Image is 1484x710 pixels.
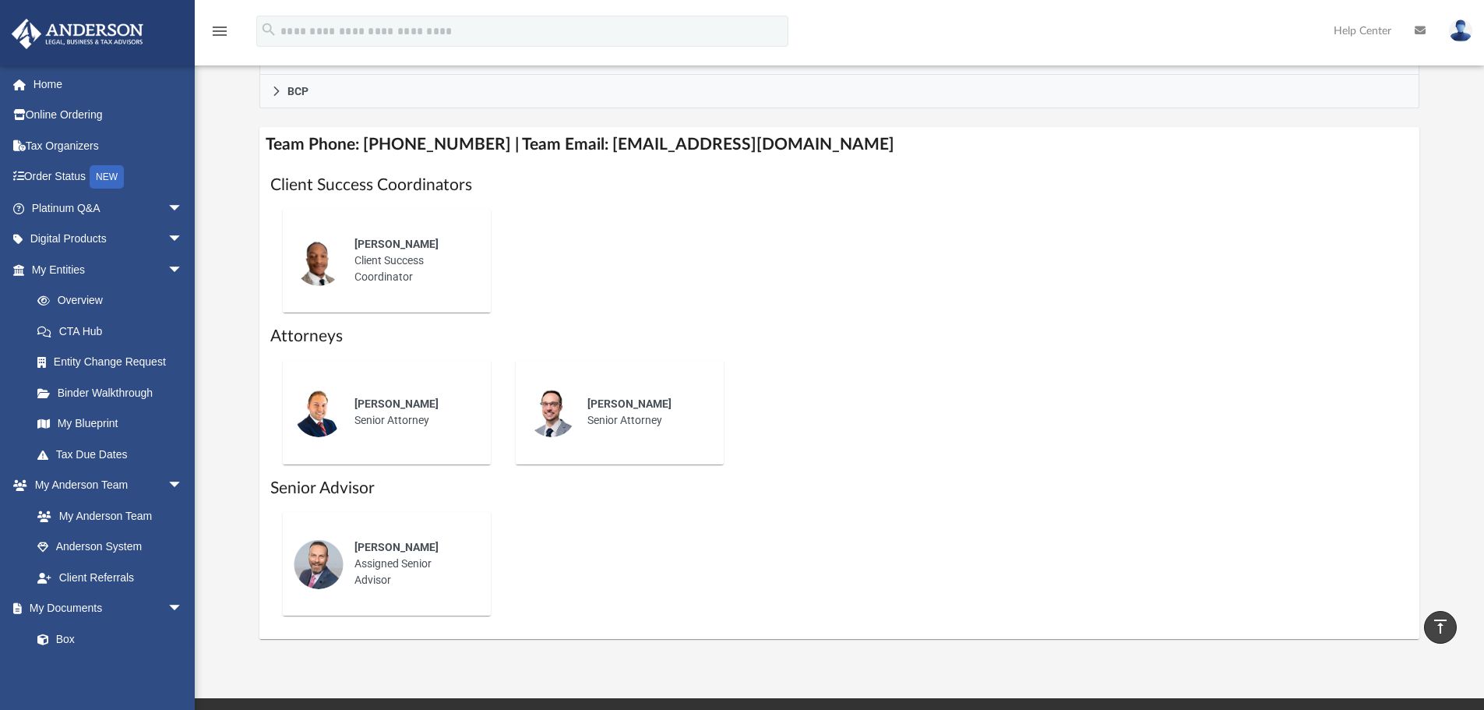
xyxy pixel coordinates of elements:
[210,22,229,41] i: menu
[287,86,308,97] span: BCP
[294,236,344,286] img: thumbnail
[344,385,480,440] div: Senior Attorney
[259,75,1420,108] a: BCP
[294,539,344,589] img: thumbnail
[7,19,148,49] img: Anderson Advisors Platinum Portal
[22,285,206,316] a: Overview
[22,408,199,440] a: My Blueprint
[11,470,199,501] a: My Anderson Teamarrow_drop_down
[22,532,199,563] a: Anderson System
[270,174,1409,196] h1: Client Success Coordinators
[90,165,124,189] div: NEW
[260,21,277,38] i: search
[270,477,1409,500] h1: Senior Advisor
[344,528,480,599] div: Assigned Senior Advisor
[22,562,199,593] a: Client Referrals
[22,347,206,378] a: Entity Change Request
[11,100,206,131] a: Online Ordering
[11,69,206,100] a: Home
[270,325,1409,348] h1: Attorneys
[354,541,439,553] span: [PERSON_NAME]
[167,593,199,625] span: arrow_drop_down
[11,254,206,285] a: My Entitiesarrow_drop_down
[22,316,206,347] a: CTA Hub
[587,397,672,410] span: [PERSON_NAME]
[1424,611,1457,644] a: vertical_align_top
[11,224,206,255] a: Digital Productsarrow_drop_down
[354,397,439,410] span: [PERSON_NAME]
[354,238,439,250] span: [PERSON_NAME]
[1431,617,1450,636] i: vertical_align_top
[11,193,206,224] a: Platinum Q&Aarrow_drop_down
[22,439,206,470] a: Tax Due Dates
[210,30,229,41] a: menu
[1449,19,1472,42] img: User Pic
[294,387,344,437] img: thumbnail
[167,224,199,256] span: arrow_drop_down
[167,193,199,224] span: arrow_drop_down
[22,500,191,532] a: My Anderson Team
[344,225,480,296] div: Client Success Coordinator
[11,161,206,193] a: Order StatusNEW
[167,254,199,286] span: arrow_drop_down
[167,470,199,502] span: arrow_drop_down
[22,623,191,655] a: Box
[11,130,206,161] a: Tax Organizers
[527,387,576,437] img: thumbnail
[259,127,1420,162] h4: Team Phone: [PHONE_NUMBER] | Team Email: [EMAIL_ADDRESS][DOMAIN_NAME]
[576,385,713,440] div: Senior Attorney
[22,655,199,686] a: Meeting Minutes
[11,593,199,624] a: My Documentsarrow_drop_down
[22,377,206,408] a: Binder Walkthrough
